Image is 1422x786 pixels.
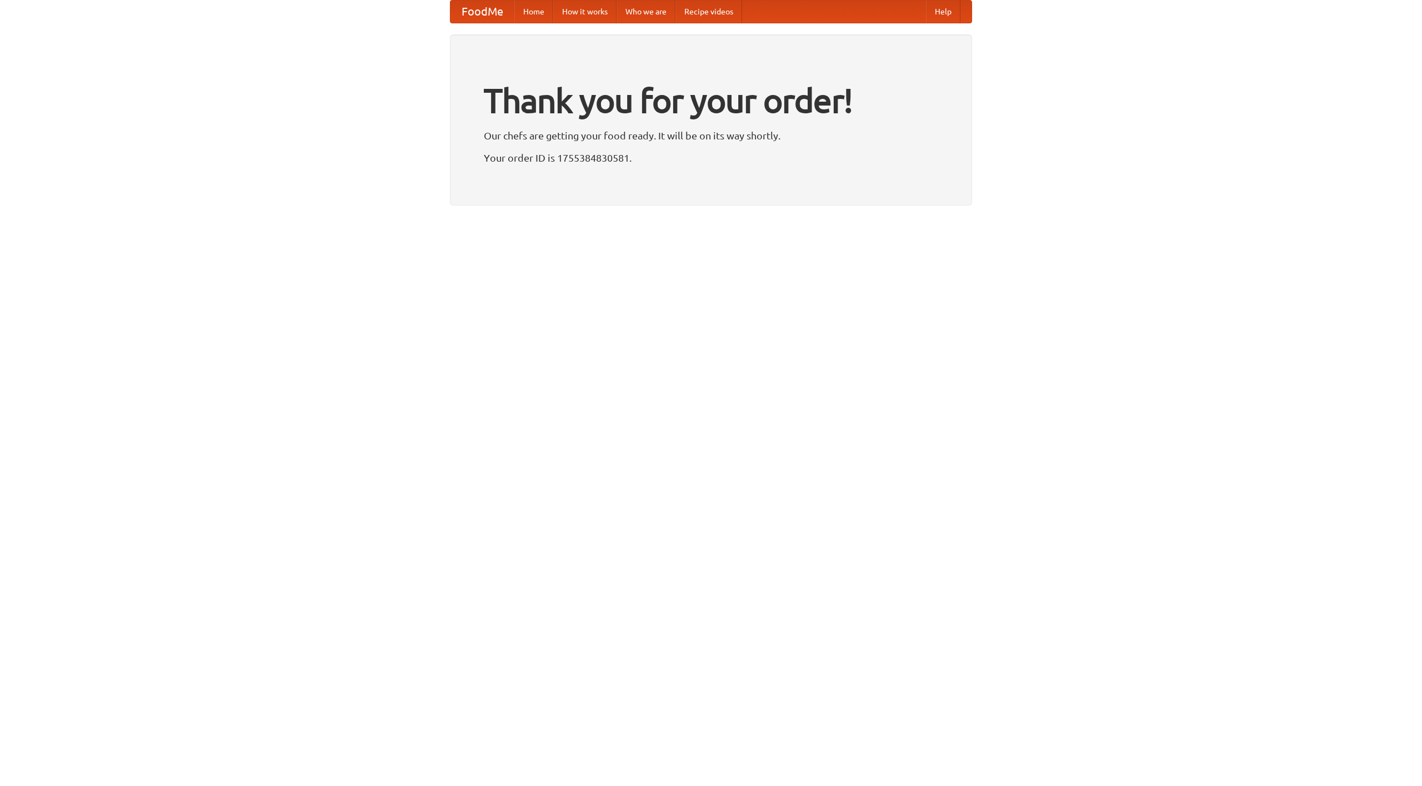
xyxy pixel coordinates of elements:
a: How it works [553,1,617,23]
h1: Thank you for your order! [484,74,938,127]
a: Help [926,1,960,23]
p: Our chefs are getting your food ready. It will be on its way shortly. [484,127,938,144]
a: Home [514,1,553,23]
a: Who we are [617,1,675,23]
p: Your order ID is 1755384830581. [484,149,938,166]
a: Recipe videos [675,1,742,23]
a: FoodMe [450,1,514,23]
